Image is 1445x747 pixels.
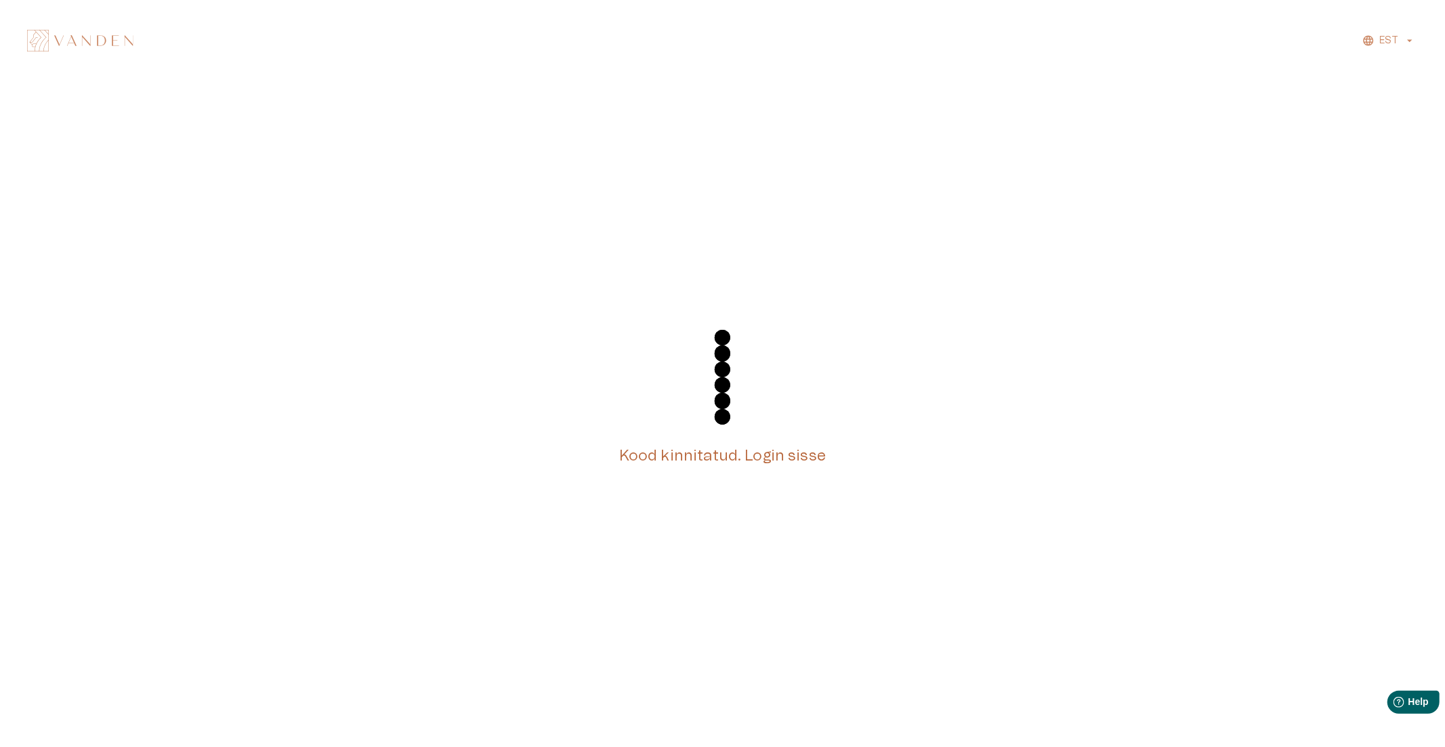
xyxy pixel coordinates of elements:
[1360,31,1418,51] button: EST
[27,30,133,51] img: Vanden logo
[1380,34,1398,48] p: EST
[619,446,826,466] h5: Kood kinnitatud. Login sisse
[1339,685,1445,723] iframe: Help widget launcher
